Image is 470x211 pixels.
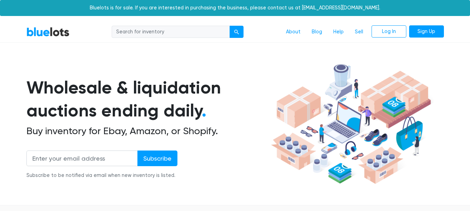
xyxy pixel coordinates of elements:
[269,61,433,187] img: hero-ee84e7d0318cb26816c560f6b4441b76977f77a177738b4e94f68c95b2b83dbb.png
[409,25,444,38] a: Sign Up
[328,25,349,39] a: Help
[26,76,269,122] h1: Wholesale & liquidation auctions ending daily
[372,25,406,38] a: Log In
[280,25,306,39] a: About
[26,27,70,37] a: BlueLots
[202,100,206,121] span: .
[306,25,328,39] a: Blog
[26,172,177,179] div: Subscribe to be notified via email when new inventory is listed.
[26,125,269,137] h2: Buy inventory for Ebay, Amazon, or Shopify.
[26,151,138,166] input: Enter your email address
[112,26,230,38] input: Search for inventory
[349,25,369,39] a: Sell
[137,151,177,166] input: Subscribe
